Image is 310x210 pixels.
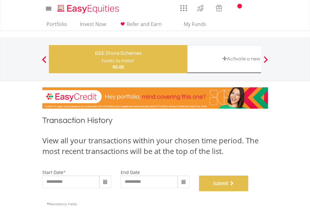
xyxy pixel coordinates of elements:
img: thrive-v2.svg [195,3,206,13]
a: AppsGrid [176,2,191,12]
label: end date [121,169,140,175]
div: Funds to invest: [102,58,135,64]
img: EasyEquities_Logo.png [56,4,122,14]
label: start date [42,169,63,175]
a: Vouchers [210,2,228,13]
span: R0.00 [113,64,124,70]
button: Submit [199,176,249,191]
a: Home page [55,2,122,14]
a: My Profile [260,2,276,15]
a: FAQ's and Support [244,2,260,14]
a: Refer and Earn [116,21,164,31]
div: BEE Share Schemes [53,49,184,58]
img: grid-menu-icon.svg [180,5,187,12]
button: Next [260,59,272,65]
h1: Transaction History [42,115,268,129]
a: Invest Now [77,21,108,31]
img: vouchers-v2.svg [214,3,224,13]
span: Refer and Earn [127,21,162,28]
span: My Funds [175,20,216,28]
a: Notifications [228,2,244,14]
img: EasyCredit Promotion Banner [42,87,268,109]
button: Previous [38,59,50,65]
a: Portfolio [44,21,70,31]
span: Mandatory Fields [47,202,77,206]
div: View all your transactions within your chosen time period. The most recent transactions will be a... [42,135,268,157]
